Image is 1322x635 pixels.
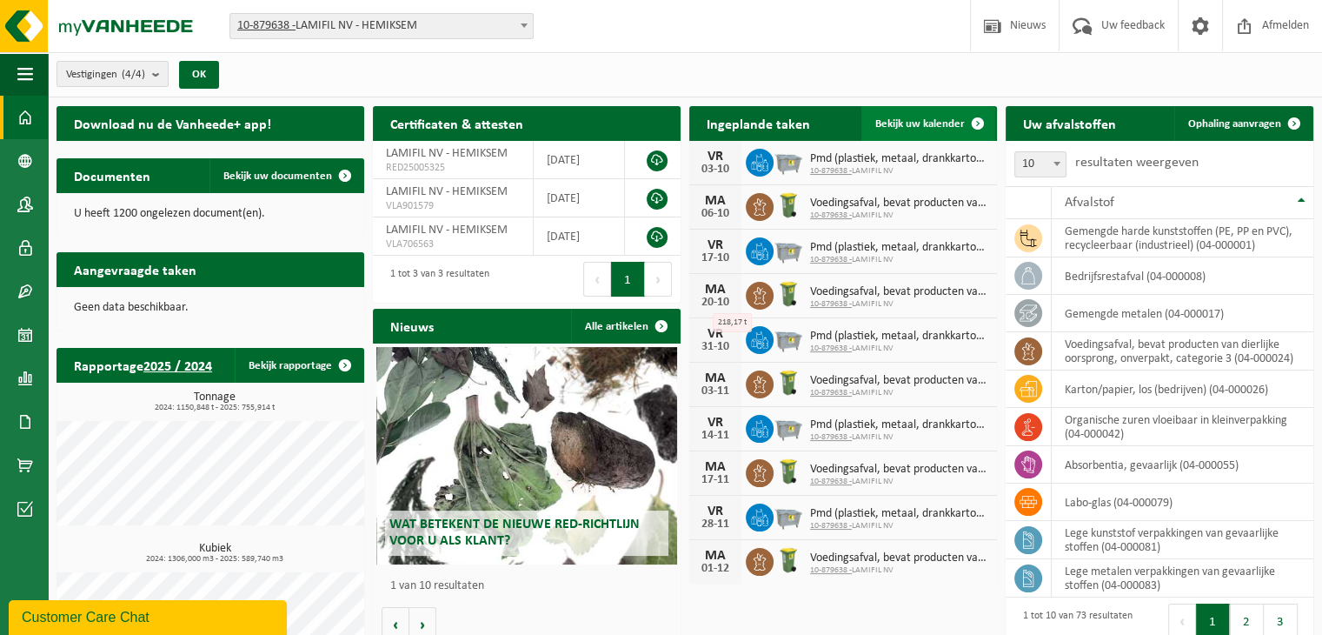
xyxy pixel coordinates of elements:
[698,341,733,353] div: 31-10
[74,302,347,314] p: Geen data beschikbaar.
[810,521,988,531] span: LAMIFIL NV
[698,549,733,563] div: MA
[65,555,364,564] span: 2024: 1306,000 m3 - 2025: 589,740 m3
[534,179,625,217] td: [DATE]
[774,146,803,176] img: WB-2500-GAL-GY-01
[689,106,827,140] h2: Ingeplande taken
[810,432,988,443] span: LAMIFIL NV
[386,224,508,237] span: LAMIFIL NV - HEMIKSEM
[698,150,733,164] div: VR
[65,404,364,412] span: 2024: 1150,848 t - 2025: 755,914 t
[209,158,362,193] a: Bekijk uw documenten
[56,106,289,140] h2: Download nu de Vanheede+ app!
[66,62,145,88] span: Vestigingen
[1052,484,1313,521] td: labo-glas (04-000079)
[774,501,803,531] img: WB-2500-GAL-GY-01
[774,457,803,486] img: WB-0140-HPE-GN-50
[1052,371,1313,408] td: karton/papier, los (bedrijven) (04-000026)
[698,505,733,518] div: VR
[1065,196,1114,210] span: Afvalstof
[810,551,988,565] span: Voedingsafval, bevat producten van dierlijke oorsprong, onverpakt, categorie 3
[810,388,988,398] span: LAMIFIL NV
[698,283,733,297] div: MA
[774,190,803,220] img: WB-0140-HPE-GN-50
[810,330,988,344] span: Pmd (plastiek, metaal, drankkartons) (bedrijven)
[698,208,733,220] div: 06-10
[698,416,733,430] div: VR
[810,166,852,176] tcxspan: Call 10-879638 - via 3CX
[810,388,852,398] tcxspan: Call 10-879638 - via 3CX
[583,262,611,297] button: Previous
[611,262,645,297] button: 1
[810,477,852,486] tcxspan: Call 10-879638 - via 3CX
[810,211,988,221] span: LAMIFIL NV
[65,543,364,564] h3: Kubiek
[774,235,803,264] img: WB-2500-GAL-GY-01
[810,521,852,531] tcxspan: Call 10-879638 - via 3CX
[389,518,640,548] span: Wat betekent de nieuwe RED-richtlijn voor u als klant?
[645,262,672,297] button: Next
[810,463,988,477] span: Voedingsafval, bevat producten van dierlijke oorsprong, onverpakt, categorie 3
[698,164,733,176] div: 03-10
[382,260,489,298] div: 1 tot 3 van 3 resultaten
[1052,219,1313,257] td: gemengde harde kunststoffen (PE, PP en PVC), recycleerbaar (industrieel) (04-000001)
[698,194,733,208] div: MA
[143,360,212,374] tcxspan: Call 2025 / 2024 via 3CX
[810,241,988,255] span: Pmd (plastiek, metaal, drankkartons) (bedrijven)
[534,141,625,179] td: [DATE]
[376,347,678,565] a: Wat betekent de nieuwe RED-richtlijn voor u als klant?
[810,285,988,299] span: Voedingsafval, bevat producten van dierlijke oorsprong, onverpakt, categorie 3
[179,61,219,89] button: OK
[1052,446,1313,484] td: absorbentia, gevaarlijk (04-000055)
[810,152,988,166] span: Pmd (plastiek, metaal, drankkartons) (bedrijven)
[698,563,733,575] div: 01-12
[810,255,852,264] tcxspan: Call 10-879638 - via 3CX
[698,518,733,531] div: 28-11
[223,170,332,182] span: Bekijk uw documenten
[810,432,852,442] tcxspan: Call 10-879638 - via 3CX
[698,252,733,264] div: 17-10
[810,166,988,177] span: LAMIFIL NV
[861,106,995,141] a: Bekijk uw kalender
[810,344,988,354] span: LAMIFIL NV
[1052,332,1313,371] td: voedingsafval, bevat producten van dierlijke oorsprong, onverpakt, categorie 3 (04-000024)
[810,197,988,211] span: Voedingsafval, bevat producten van dierlijke oorsprong, onverpakt, categorie 3
[56,252,214,286] h2: Aangevraagde taken
[810,211,852,220] tcxspan: Call 10-879638 - via 3CX
[774,279,803,309] img: WB-0140-HPE-GN-50
[1075,156,1199,170] label: resultaten weergeven
[390,580,672,592] p: 1 van 10 resultaten
[56,158,168,192] h2: Documenten
[774,368,803,398] img: WB-0140-HPE-GN-50
[698,327,733,341] div: VR
[698,460,733,474] div: MA
[386,161,520,175] span: RED25005325
[1188,118,1281,130] span: Ophaling aanvragen
[810,299,852,309] tcxspan: Call 10-879638 - via 3CX
[774,412,803,442] img: WB-2500-GAL-GY-01
[1052,295,1313,332] td: gemengde metalen (04-000017)
[1174,106,1312,141] a: Ophaling aanvragen
[698,474,733,486] div: 17-11
[386,199,520,213] span: VLA901579
[386,185,508,198] span: LAMIFIL NV - HEMIKSEM
[534,217,625,256] td: [DATE]
[810,565,988,576] span: LAMIFIL NV
[810,299,988,310] span: LAMIFIL NV
[373,309,451,343] h2: Nieuws
[74,208,347,220] p: U heeft 1200 ongelezen document(en).
[237,19,296,32] tcxspan: Call 10-879638 - via 3CX
[122,69,145,80] count: (4/4)
[1052,408,1313,446] td: organische zuren vloeibaar in kleinverpakking (04-000042)
[810,507,988,521] span: Pmd (plastiek, metaal, drankkartons) (bedrijven)
[875,118,965,130] span: Bekijk uw kalender
[810,477,988,487] span: LAMIFIL NV
[810,344,852,353] tcxspan: Call 10-879638 - via 3CX
[810,565,852,575] tcxspan: Call 10-879638 - via 3CX
[810,255,988,265] span: LAMIFIL NV
[810,418,988,432] span: Pmd (plastiek, metaal, drankkartons) (bedrijven)
[1052,559,1313,598] td: lege metalen verpakkingen van gevaarlijke stoffen (04-000083)
[698,238,733,252] div: VR
[1052,521,1313,559] td: lege kunststof verpakkingen van gevaarlijke stoffen (04-000081)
